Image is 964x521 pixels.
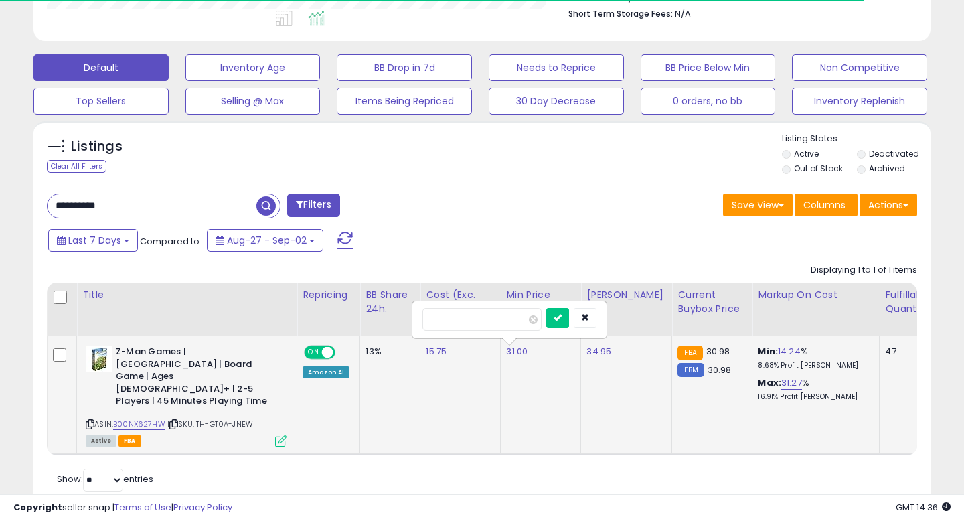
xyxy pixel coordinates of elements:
[677,363,704,377] small: FBM
[33,88,169,115] button: Top Sellers
[118,435,141,447] span: FBA
[896,501,951,514] span: 2025-09-11 14:36 GMT
[305,347,322,358] span: ON
[13,501,62,514] strong: Copyright
[869,148,919,159] label: Deactivated
[811,264,917,277] div: Displaying 1 to 1 of 1 items
[185,88,321,115] button: Selling @ Max
[781,376,802,390] a: 31.27
[758,346,869,370] div: %
[677,288,746,316] div: Current Buybox Price
[303,366,349,378] div: Amazon AI
[113,419,165,430] a: B00NX627HW
[227,234,307,247] span: Aug-27 - Sep-02
[68,234,121,247] span: Last 7 Days
[586,288,666,302] div: [PERSON_NAME]
[57,473,153,486] span: Show: entries
[185,54,321,81] button: Inventory Age
[568,8,673,19] b: Short Term Storage Fees:
[758,376,781,389] b: Max:
[758,361,869,370] p: 8.68% Profit [PERSON_NAME]
[48,229,138,252] button: Last 7 Days
[795,194,858,216] button: Columns
[506,345,528,358] a: 31.00
[885,346,927,358] div: 47
[758,345,778,358] b: Min:
[860,194,917,216] button: Actions
[782,133,931,145] p: Listing States:
[758,288,874,302] div: Markup on Cost
[47,160,106,173] div: Clear All Filters
[114,501,171,514] a: Terms of Use
[706,345,730,358] span: 30.98
[869,163,905,174] label: Archived
[792,88,927,115] button: Inventory Replenish
[752,283,880,336] th: The percentage added to the cost of goods (COGS) that forms the calculator for Min & Max prices.
[86,346,287,445] div: ASIN:
[33,54,169,81] button: Default
[287,194,339,217] button: Filters
[366,288,414,316] div: BB Share 24h.
[758,392,869,402] p: 16.91% Profit [PERSON_NAME]
[71,137,123,156] h5: Listings
[586,345,611,358] a: 34.95
[337,88,472,115] button: Items Being Repriced
[489,88,624,115] button: 30 Day Decrease
[708,364,732,376] span: 30.98
[426,345,447,358] a: 15.75
[140,235,202,248] span: Compared to:
[489,54,624,81] button: Needs to Reprice
[426,288,495,316] div: Cost (Exc. VAT)
[885,288,931,316] div: Fulfillable Quantity
[86,435,116,447] span: All listings currently available for purchase on Amazon
[677,346,702,360] small: FBA
[173,501,232,514] a: Privacy Policy
[207,229,323,252] button: Aug-27 - Sep-02
[167,419,253,429] span: | SKU: TH-GT0A-JNEW
[13,502,232,514] div: seller snap | |
[778,345,801,358] a: 14.24
[116,346,278,411] b: Z-Man Games | [GEOGRAPHIC_DATA] | Board Game | Ages [DEMOGRAPHIC_DATA]+ | 2-5 Players | 45 Minute...
[641,88,776,115] button: 0 orders, no bb
[506,288,575,302] div: Min Price
[303,288,354,302] div: Repricing
[337,54,472,81] button: BB Drop in 7d
[792,54,927,81] button: Non Competitive
[641,54,776,81] button: BB Price Below Min
[758,377,869,402] div: %
[86,346,112,372] img: 41eG+9Ry6iL._SL40_.jpg
[794,148,819,159] label: Active
[675,7,691,20] span: N/A
[82,288,291,302] div: Title
[333,347,355,358] span: OFF
[803,198,846,212] span: Columns
[723,194,793,216] button: Save View
[794,163,843,174] label: Out of Stock
[366,346,410,358] div: 13%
